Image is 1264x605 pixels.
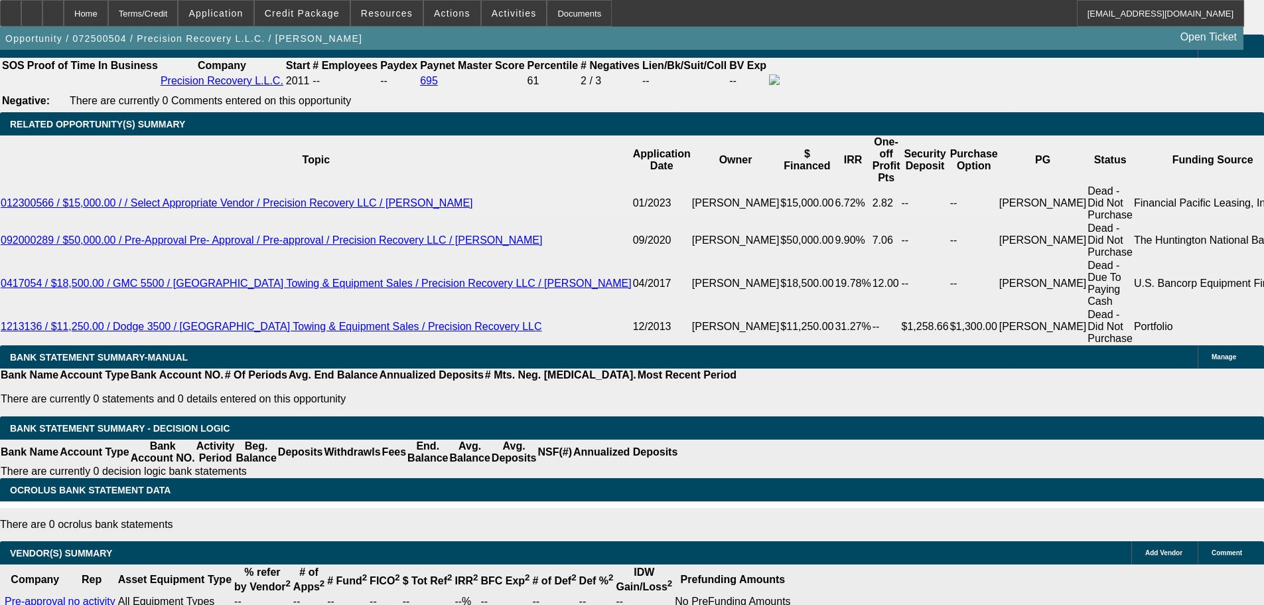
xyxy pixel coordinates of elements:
a: 0417054 / $18,500.00 / GMC 5500 / [GEOGRAPHIC_DATA] Towing & Equipment Sales / Precision Recovery... [1,278,632,289]
th: Security Deposit [900,135,949,185]
b: Rep [82,574,102,585]
th: PG [999,135,1088,185]
th: One-off Profit Pts [872,135,901,185]
sup: 2 [473,572,478,582]
img: facebook-icon.png [769,74,780,85]
th: Most Recent Period [637,369,737,382]
td: 7.06 [872,222,901,259]
td: -- [949,222,999,259]
sup: 2 [285,578,290,588]
td: [PERSON_NAME] [999,259,1088,308]
td: [PERSON_NAME] [999,222,1088,259]
th: Bank Account NO. [130,440,196,465]
td: 2.82 [872,185,901,222]
th: # Of Periods [224,369,288,382]
sup: 2 [608,572,613,582]
td: 01/2023 [632,185,691,222]
a: Precision Recovery L.L.C. [161,75,283,86]
b: % refer by Vendor [234,566,291,592]
span: OCROLUS BANK STATEMENT DATA [10,485,171,495]
td: $1,258.66 [900,308,949,345]
b: Percentile [527,60,578,71]
th: Avg. Deposits [491,440,537,465]
button: Application [178,1,253,26]
th: # Mts. Neg. [MEDICAL_DATA]. [484,369,637,382]
th: IRR [834,135,871,185]
b: IDW Gain/Loss [616,566,672,592]
td: 09/2020 [632,222,691,259]
td: -- [380,74,418,88]
sup: 2 [571,572,576,582]
b: FICO [370,575,400,586]
th: Account Type [59,369,130,382]
p: There are currently 0 statements and 0 details entered on this opportunity [1,393,737,405]
button: Credit Package [255,1,350,26]
td: 31.27% [834,308,871,345]
td: -- [872,308,901,345]
a: 012300566 / $15,000.00 / / Select Appropriate Vendor / Precision Recovery LLC / [PERSON_NAME] [1,197,473,209]
th: Avg. End Balance [288,369,379,382]
b: Def % [579,575,614,586]
span: VENDOR(S) SUMMARY [10,548,112,559]
b: Paydex [380,60,417,71]
td: Dead - Did Not Purchase [1087,185,1133,222]
span: Add Vendor [1145,549,1182,557]
th: Purchase Option [949,135,999,185]
td: $50,000.00 [780,222,834,259]
b: Asset Equipment Type [118,574,232,585]
th: Proof of Time In Business [27,59,159,72]
td: $15,000.00 [780,185,834,222]
span: Credit Package [265,8,340,19]
th: SOS [1,59,25,72]
td: 04/2017 [632,259,691,308]
td: -- [949,259,999,308]
td: 6.72% [834,185,871,222]
td: [PERSON_NAME] [691,185,780,222]
a: 092000289 / $50,000.00 / Pre-Approval Pre- Approval / Pre-approval / Precision Recovery LLC / [PE... [1,234,542,246]
sup: 2 [395,572,399,582]
span: Bank Statement Summary - Decision Logic [10,423,230,434]
th: Beg. Balance [235,440,277,465]
b: Paynet Master Score [420,60,524,71]
b: Negative: [2,95,50,106]
th: Avg. Balance [449,440,490,465]
sup: 2 [362,572,367,582]
b: # Fund [327,575,367,586]
b: # Negatives [581,60,640,71]
sup: 2 [447,572,452,582]
span: RELATED OPPORTUNITY(S) SUMMARY [10,119,185,130]
sup: 2 [525,572,529,582]
span: Comment [1212,549,1242,557]
td: $11,250.00 [780,308,834,345]
span: Opportunity / 072500504 / Precision Recovery L.L.C. / [PERSON_NAME] [5,33,362,44]
td: 9.90% [834,222,871,259]
b: BFC Exp [480,575,529,586]
a: 1213136 / $11,250.00 / Dodge 3500 / [GEOGRAPHIC_DATA] Towing & Equipment Sales / Precision Recove... [1,321,542,332]
th: Annualized Deposits [573,440,678,465]
b: # Employees [313,60,378,71]
td: 2011 [285,74,311,88]
td: [PERSON_NAME] [691,259,780,308]
th: NSF(#) [537,440,573,465]
sup: 2 [320,578,324,588]
th: Deposits [277,440,324,465]
b: Lien/Bk/Suit/Coll [642,60,727,71]
td: -- [949,185,999,222]
span: Actions [434,8,470,19]
span: Manage [1212,353,1236,361]
span: Application [188,8,243,19]
div: 61 [527,75,578,87]
td: Dead - Due To Paying Cash [1087,259,1133,308]
span: There are currently 0 Comments entered on this opportunity [70,95,351,106]
span: BANK STATEMENT SUMMARY-MANUAL [10,352,188,363]
sup: 2 [667,578,672,588]
span: -- [313,75,320,86]
td: [PERSON_NAME] [691,308,780,345]
span: Activities [492,8,537,19]
button: Activities [482,1,547,26]
th: Activity Period [196,440,236,465]
a: 695 [420,75,438,86]
td: [PERSON_NAME] [999,185,1088,222]
td: 12/2013 [632,308,691,345]
td: Dead - Did Not Purchase [1087,222,1133,259]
